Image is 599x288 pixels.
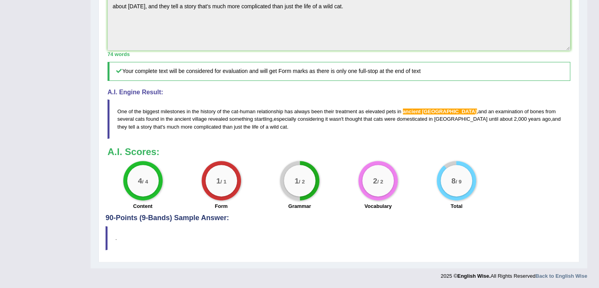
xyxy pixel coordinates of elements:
span: the [134,108,141,114]
span: in [429,116,433,122]
span: been [311,108,323,114]
span: that [153,124,162,130]
span: history [200,108,215,114]
label: Vocabulary [364,202,391,210]
span: human [240,108,256,114]
span: bones [530,108,544,114]
span: that [363,116,372,122]
small: / 2 [377,178,383,184]
span: ancient [174,116,191,122]
span: much [167,124,179,130]
big: 1 [295,176,299,185]
span: the [192,108,199,114]
span: the [166,116,173,122]
span: were [384,116,395,122]
span: treatment [336,108,357,114]
span: until [489,116,498,122]
span: ago [542,116,551,122]
span: wild [270,124,278,130]
span: relationship [257,108,283,114]
span: cat [280,124,287,130]
span: from [545,108,556,114]
span: milestones [161,108,185,114]
span: a [265,124,268,130]
span: of [524,108,529,114]
h5: Your complete text will be considered for evaluation and will get Form marks as there is only one... [108,62,570,80]
span: has [284,108,293,114]
span: wasn [329,116,341,122]
span: considering [298,116,324,122]
span: If the term is a proper noun, use initial capitals. (did you mean: Ancient Egypt) [421,108,422,114]
blockquote: - , , ' , , ' . [108,99,570,138]
span: the [243,124,250,130]
span: of [260,124,264,130]
span: [GEOGRAPHIC_DATA] [434,116,487,122]
small: / 4 [142,178,148,184]
span: 000 [518,116,527,122]
span: life [252,124,259,130]
span: a [136,124,139,130]
span: thought [345,116,362,122]
span: elevated [365,108,385,114]
small: / 1 [221,178,226,184]
span: t [342,116,344,122]
span: more [181,124,193,130]
span: story [141,124,152,130]
big: 4 [138,176,142,185]
span: 2 [514,116,517,122]
span: in [397,108,401,114]
span: domesticated [397,116,427,122]
span: biggest [143,108,159,114]
span: it [325,116,328,122]
h4: A.I. Engine Result: [108,89,570,96]
span: an [488,108,494,114]
label: Total [451,202,462,210]
span: s [163,124,165,130]
big: 2 [373,176,377,185]
span: just [234,124,242,130]
span: If the term is a proper noun, use initial capitals. (did you mean: Ancient Egypt) [422,108,477,114]
span: cat [231,108,238,114]
span: than [223,124,232,130]
span: in [187,108,191,114]
span: in [160,116,164,122]
a: Back to English Wise [536,273,587,279]
span: of [128,108,133,114]
label: Content [133,202,152,210]
span: revealed [208,116,228,122]
span: especially [274,116,296,122]
span: cats [135,116,145,122]
strong: English Wise. [457,273,490,279]
span: tell [128,124,135,130]
small: / 2 [299,178,305,184]
span: of [217,108,221,114]
span: several [117,116,134,122]
span: they [117,124,127,130]
b: A.I. Scores: [108,146,159,157]
div: 2025 © All Rights Reserved [441,268,587,280]
span: cats [373,116,383,122]
span: startling [254,116,273,122]
span: and [478,108,487,114]
span: their [324,108,334,114]
span: If the term is a proper noun, use initial capitals. (did you mean: Ancient Egypt) [403,108,421,114]
span: as [358,108,364,114]
span: One [117,108,127,114]
span: found [146,116,159,122]
div: 74 words [108,50,570,58]
span: about [500,116,513,122]
span: the [223,108,230,114]
label: Form [215,202,228,210]
span: examination [495,108,523,114]
span: something [229,116,253,122]
blockquote: . [106,226,572,250]
span: years [528,116,541,122]
span: pets [386,108,396,114]
span: village [192,116,207,122]
big: 1 [216,176,221,185]
label: Grammar [288,202,311,210]
span: complicated [194,124,221,130]
span: and [552,116,561,122]
span: always [294,108,310,114]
